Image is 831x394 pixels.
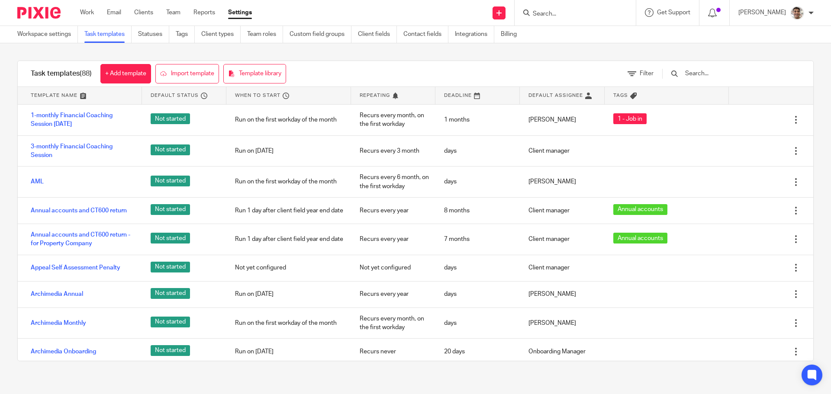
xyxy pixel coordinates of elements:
[358,26,397,43] a: Client fields
[226,283,351,305] div: Run on [DATE]
[31,206,127,215] a: Annual accounts and CT600 return
[435,341,520,362] div: 20 days
[351,257,435,279] div: Not yet configured
[520,171,604,192] div: [PERSON_NAME]
[351,283,435,305] div: Recurs every year
[435,140,520,162] div: days
[155,64,219,83] a: Import template
[151,317,190,327] span: Not started
[657,10,690,16] span: Get Support
[228,8,252,17] a: Settings
[176,26,195,43] a: Tags
[640,70,654,77] span: Filter
[151,176,190,186] span: Not started
[435,200,520,221] div: 8 months
[520,283,604,305] div: [PERSON_NAME]
[193,8,215,17] a: Reports
[84,26,132,43] a: Task templates
[31,290,83,298] a: Archimedia Annual
[201,26,241,43] a: Client types
[226,171,351,192] div: Run on the first workday of the month
[31,69,92,78] h1: Task templates
[520,257,604,279] div: Client manager
[435,228,520,250] div: 7 months
[351,228,435,250] div: Recurs every year
[351,200,435,221] div: Recurs every year
[107,8,121,17] a: Email
[226,140,351,162] div: Run on [DATE]
[31,319,86,327] a: Archimedia Monthly
[360,92,390,99] span: Repeating
[31,231,133,248] a: Annual accounts and CT600 return - for Property Company
[31,92,77,99] span: Template name
[520,341,604,362] div: Onboarding Manager
[455,26,494,43] a: Integrations
[31,263,120,272] a: Appeal Self Assessment Penalty
[226,312,351,334] div: Run on the first workday of the month
[520,140,604,162] div: Client manager
[226,228,351,250] div: Run 1 day after client field year end date
[435,109,520,131] div: 1 months
[435,283,520,305] div: days
[138,26,169,43] a: Statuses
[151,233,190,243] span: Not started
[790,6,804,20] img: PXL_20240409_141816916.jpg
[247,26,283,43] a: Team roles
[151,288,190,299] span: Not started
[17,26,78,43] a: Workspace settings
[528,92,583,99] span: Default assignee
[166,8,180,17] a: Team
[151,113,190,124] span: Not started
[100,64,151,83] a: + Add template
[351,341,435,362] div: Recurs never
[618,205,663,214] span: Annual accounts
[351,105,435,135] div: Recurs every month, on the first workday
[351,140,435,162] div: Recurs every 3 month
[618,115,642,123] span: 1 - Job in
[532,10,610,18] input: Search
[226,257,351,279] div: Not yet configured
[520,109,604,131] div: [PERSON_NAME]
[435,171,520,192] div: days
[17,7,61,19] img: Pixie
[738,8,786,17] p: [PERSON_NAME]
[151,204,190,215] span: Not started
[31,111,133,129] a: 1-monthly Financial Coaching Session [DATE]
[151,92,199,99] span: Default status
[520,228,604,250] div: Client manager
[520,200,604,221] div: Client manager
[226,200,351,221] div: Run 1 day after client field year end date
[435,312,520,334] div: days
[403,26,448,43] a: Contact fields
[31,347,96,356] a: Archimedia Onboarding
[151,262,190,272] span: Not started
[520,312,604,334] div: [PERSON_NAME]
[226,109,351,131] div: Run on the first workday of the month
[351,308,435,339] div: Recurs every month, on the first workday
[435,257,520,279] div: days
[80,70,92,77] span: (88)
[31,177,44,186] a: AML
[134,8,153,17] a: Clients
[151,144,190,155] span: Not started
[226,341,351,362] div: Run on [DATE]
[351,167,435,197] div: Recurs every 6 month, on the first workday
[613,92,628,99] span: Tags
[290,26,351,43] a: Custom field groups
[501,26,523,43] a: Billing
[444,92,472,99] span: Deadline
[235,92,280,99] span: When to start
[80,8,94,17] a: Work
[618,234,663,243] span: Annual accounts
[31,142,133,160] a: 3-monthly Financial Coaching Session
[151,345,190,356] span: Not started
[223,64,286,83] a: Template library
[684,69,785,78] input: Search...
